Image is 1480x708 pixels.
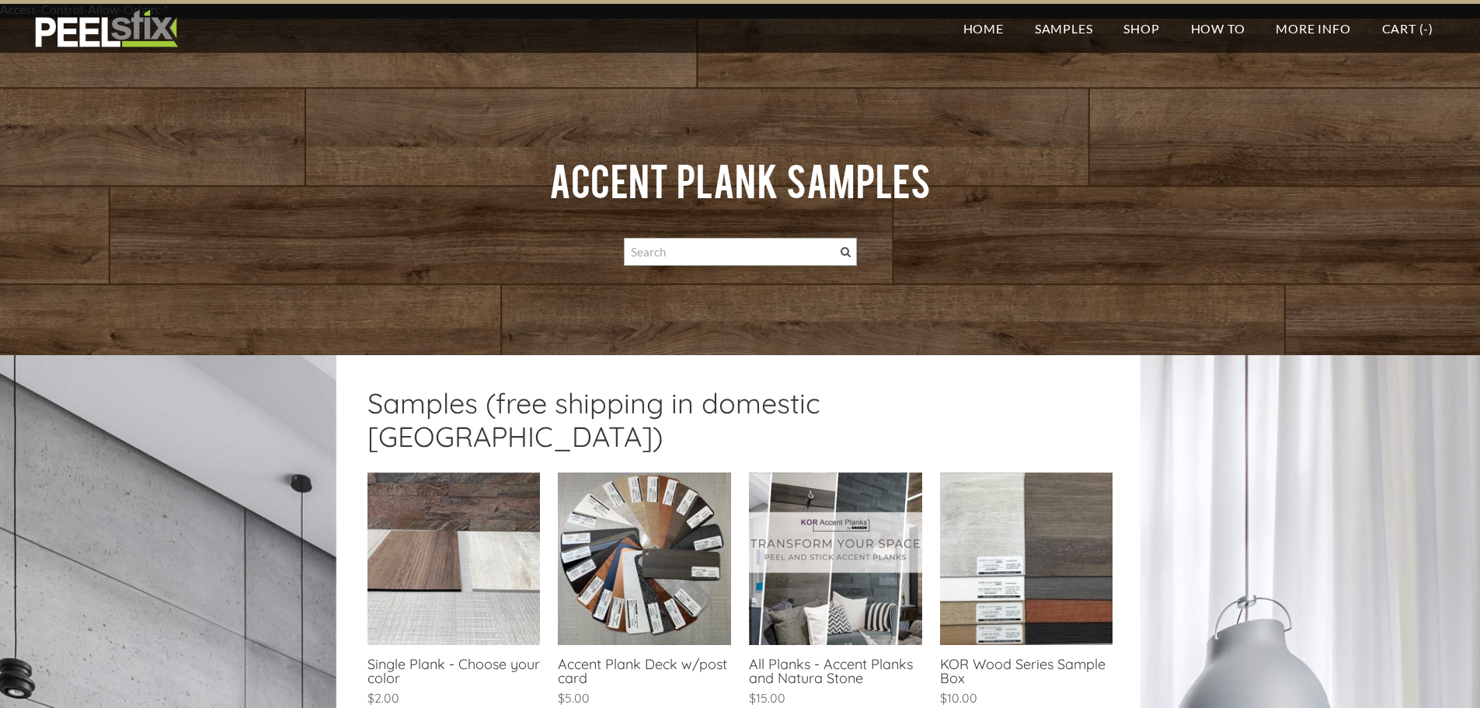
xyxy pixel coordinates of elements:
[624,238,857,266] input: Search
[549,155,932,204] font: ​Accent Plank Samples
[1260,4,1366,53] a: More Info
[1367,4,1449,53] a: Cart (-)
[31,9,181,48] img: REFACE SUPPLIES
[841,247,851,257] span: Search
[1175,4,1261,53] a: How To
[948,4,1019,53] a: Home
[367,386,1113,465] h2: Samples (free shipping in domestic [GEOGRAPHIC_DATA])
[1108,4,1175,53] a: Shop
[1423,21,1429,36] span: -
[1019,4,1109,53] a: Samples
